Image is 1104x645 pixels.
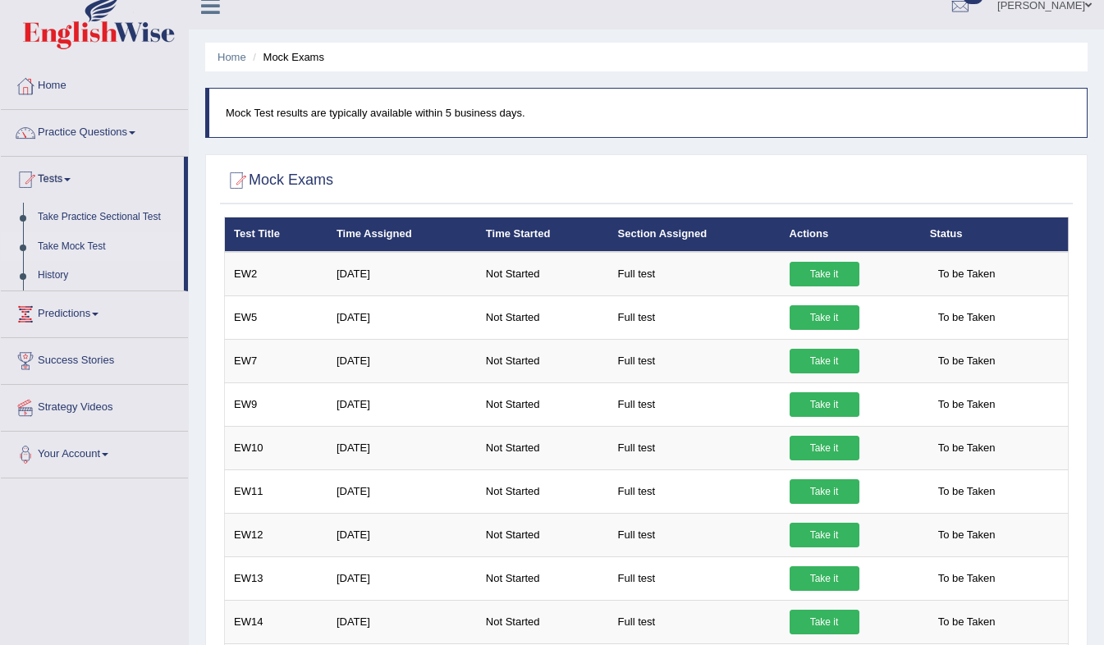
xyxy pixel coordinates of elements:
a: Home [218,51,246,63]
td: Not Started [477,426,609,469]
td: [DATE] [328,295,477,339]
td: EW7 [225,339,328,382]
th: Test Title [225,217,328,252]
td: EW9 [225,382,328,426]
span: To be Taken [930,305,1004,330]
span: To be Taken [930,610,1004,634]
h2: Mock Exams [224,168,333,193]
td: EW13 [225,556,328,600]
td: EW10 [225,426,328,469]
a: Practice Questions [1,110,188,151]
a: Take it [790,566,859,591]
td: [DATE] [328,339,477,382]
a: Take it [790,305,859,330]
td: Full test [609,382,781,426]
a: Success Stories [1,338,188,379]
td: [DATE] [328,382,477,426]
p: Mock Test results are typically available within 5 business days. [226,105,1070,121]
th: Time Started [477,217,609,252]
a: Take it [790,262,859,286]
a: Take it [790,479,859,504]
span: To be Taken [930,349,1004,373]
td: EW14 [225,600,328,643]
a: Home [1,63,188,104]
td: Full test [609,513,781,556]
a: Take it [790,523,859,547]
td: Not Started [477,556,609,600]
span: To be Taken [930,566,1004,591]
td: Not Started [477,382,609,426]
td: [DATE] [328,252,477,296]
td: Not Started [477,513,609,556]
a: Take it [790,349,859,373]
span: To be Taken [930,436,1004,460]
td: Full test [609,556,781,600]
td: EW5 [225,295,328,339]
td: EW12 [225,513,328,556]
td: [DATE] [328,469,477,513]
td: Full test [609,295,781,339]
td: [DATE] [328,426,477,469]
a: Predictions [1,291,188,332]
td: Not Started [477,600,609,643]
a: Take it [790,610,859,634]
td: EW11 [225,469,328,513]
td: Not Started [477,469,609,513]
td: [DATE] [328,600,477,643]
th: Status [921,217,1069,252]
td: Not Started [477,339,609,382]
a: Take Practice Sectional Test [30,203,184,232]
td: Full test [609,339,781,382]
span: To be Taken [930,392,1004,417]
td: [DATE] [328,513,477,556]
span: To be Taken [930,479,1004,504]
a: Your Account [1,432,188,473]
td: [DATE] [328,556,477,600]
td: Full test [609,252,781,296]
span: To be Taken [930,262,1004,286]
td: Not Started [477,295,609,339]
a: Take it [790,436,859,460]
a: Tests [1,157,184,198]
a: Take it [790,392,859,417]
td: Full test [609,600,781,643]
span: To be Taken [930,523,1004,547]
td: Full test [609,469,781,513]
td: Full test [609,426,781,469]
a: Take Mock Test [30,232,184,262]
th: Time Assigned [328,217,477,252]
td: Not Started [477,252,609,296]
td: EW2 [225,252,328,296]
th: Section Assigned [609,217,781,252]
a: Strategy Videos [1,385,188,426]
a: History [30,261,184,290]
li: Mock Exams [249,49,324,65]
th: Actions [781,217,921,252]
